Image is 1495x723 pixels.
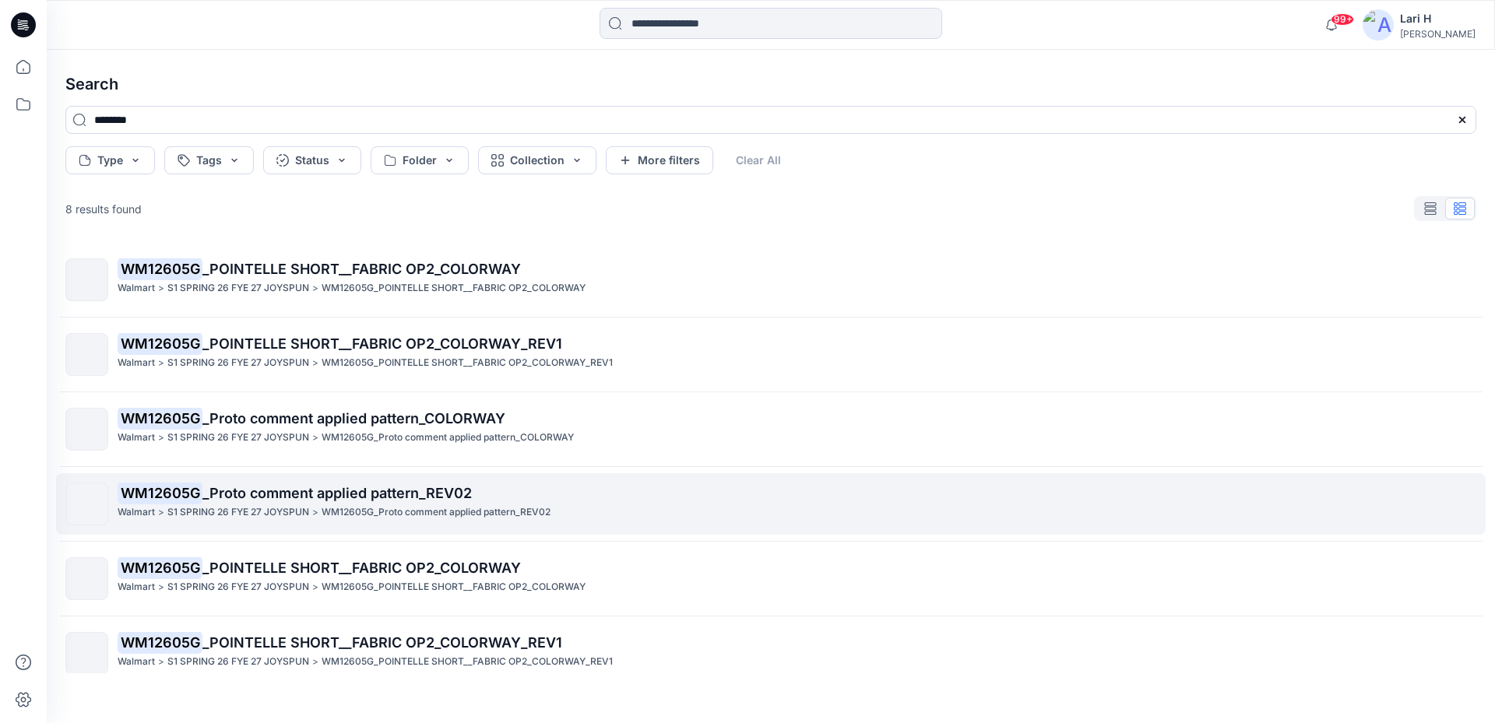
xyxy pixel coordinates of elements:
[56,398,1486,460] a: WM12605G_Proto comment applied pattern_COLORWAYWalmart>S1 SPRING 26 FYE 27 JOYSPUN>WM12605G_Proto...
[312,504,318,521] p: >
[158,280,164,297] p: >
[56,324,1486,385] a: WM12605G_POINTELLE SHORT__FABRIC OP2_COLORWAY_REV1Walmart>S1 SPRING 26 FYE 27 JOYSPUN>WM12605G_PO...
[167,504,309,521] p: S1 SPRING 26 FYE 27 JOYSPUN
[65,201,142,217] p: 8 results found
[202,261,521,277] span: _POINTELLE SHORT__FABRIC OP2_COLORWAY
[606,146,713,174] button: More filters
[56,249,1486,311] a: WM12605G_POINTELLE SHORT__FABRIC OP2_COLORWAYWalmart>S1 SPRING 26 FYE 27 JOYSPUN>WM12605G_POINTEL...
[202,560,521,576] span: _POINTELLE SHORT__FABRIC OP2_COLORWAY
[167,280,309,297] p: S1 SPRING 26 FYE 27 JOYSPUN
[158,579,164,595] p: >
[53,62,1489,106] h4: Search
[167,579,309,595] p: S1 SPRING 26 FYE 27 JOYSPUN
[167,355,309,371] p: S1 SPRING 26 FYE 27 JOYSPUN
[158,654,164,670] p: >
[1363,9,1394,40] img: avatar
[56,548,1486,609] a: WM12605G_POINTELLE SHORT__FABRIC OP2_COLORWAYWalmart>S1 SPRING 26 FYE 27 JOYSPUN>WM12605G_POINTEL...
[164,146,254,174] button: Tags
[1400,9,1476,28] div: Lari H
[312,579,318,595] p: >
[478,146,596,174] button: Collection
[118,556,202,578] mark: WM12605G
[158,355,164,371] p: >
[56,473,1486,535] a: WM12605G_Proto comment applied pattern_REV02Walmart>S1 SPRING 26 FYE 27 JOYSPUN>WM12605G_Proto co...
[322,280,586,297] p: WM12605G_POINTELLE SHORT__FABRIC OP2_COLORWAY
[312,654,318,670] p: >
[202,485,472,501] span: _Proto comment applied pattern_REV02
[118,407,202,429] mark: WM12605G
[118,631,202,653] mark: WM12605G
[118,355,155,371] p: Walmart
[202,410,505,426] span: _Proto comment applied pattern_COLORWAY
[118,504,155,521] p: Walmart
[263,146,361,174] button: Status
[118,258,202,279] mark: WM12605G
[312,280,318,297] p: >
[118,332,202,354] mark: WM12605G
[158,430,164,446] p: >
[1331,13,1354,26] span: 99+
[65,146,155,174] button: Type
[56,623,1486,684] a: WM12605G_POINTELLE SHORT__FABRIC OP2_COLORWAY_REV1Walmart>S1 SPRING 26 FYE 27 JOYSPUN>WM12605G_PO...
[312,355,318,371] p: >
[158,504,164,521] p: >
[118,654,155,670] p: Walmart
[322,430,574,446] p: WM12605G_Proto comment applied pattern_COLORWAY
[322,355,613,371] p: WM12605G_POINTELLE SHORT__FABRIC OP2_COLORWAY_REV1
[312,430,318,446] p: >
[322,654,613,670] p: WM12605G_POINTELLE SHORT__FABRIC OP2_COLORWAY_REV1
[167,430,309,446] p: S1 SPRING 26 FYE 27 JOYSPUN
[322,579,586,595] p: WM12605G_POINTELLE SHORT__FABRIC OP2_COLORWAY
[322,504,551,521] p: WM12605G_Proto comment applied pattern_REV02
[371,146,469,174] button: Folder
[202,335,562,352] span: _POINTELLE SHORT__FABRIC OP2_COLORWAY_REV1
[1400,28,1476,40] div: [PERSON_NAME]
[118,579,155,595] p: Walmart
[202,634,562,651] span: _POINTELLE SHORT__FABRIC OP2_COLORWAY_REV1
[167,654,309,670] p: S1 SPRING 26 FYE 27 JOYSPUN
[118,482,202,504] mark: WM12605G
[118,430,155,446] p: Walmart
[118,280,155,297] p: Walmart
